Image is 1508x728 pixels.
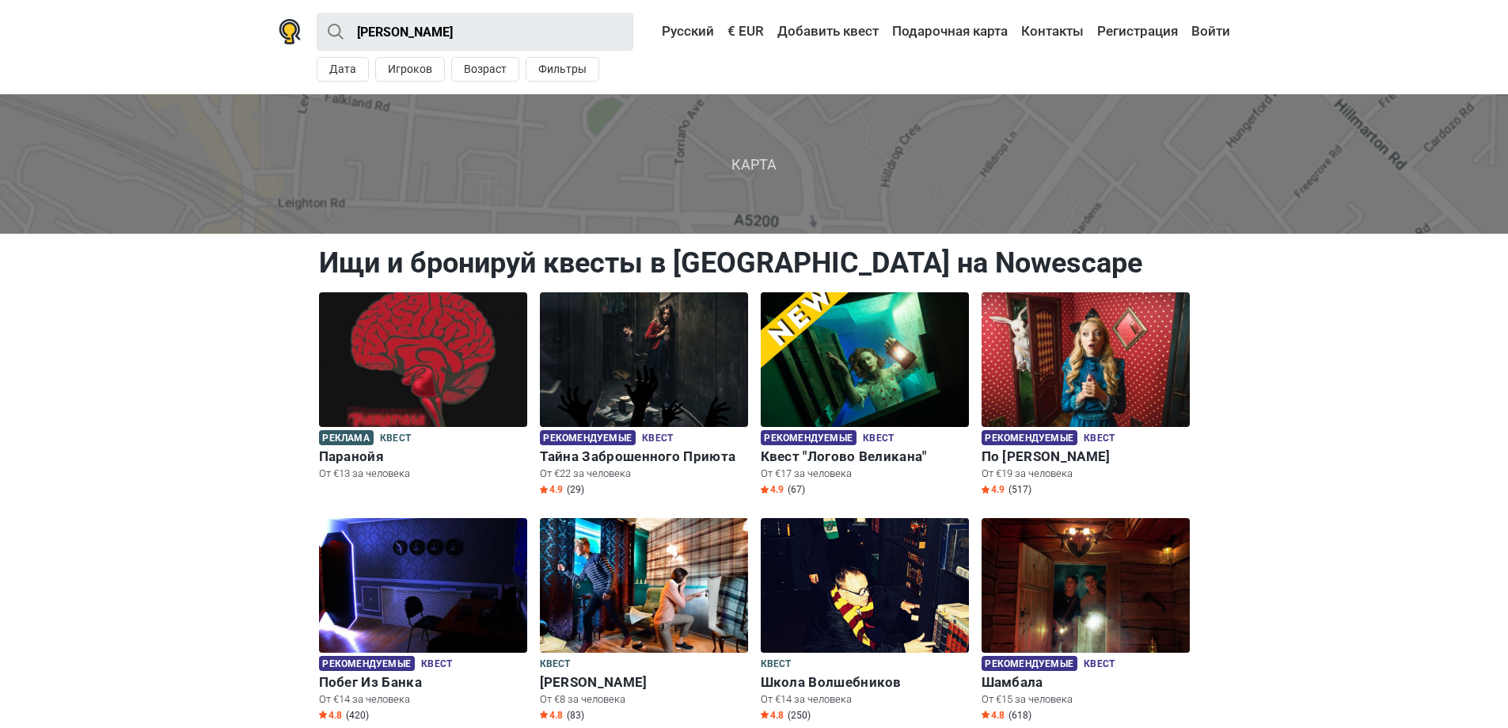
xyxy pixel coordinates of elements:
[982,486,990,494] img: Star
[540,483,563,496] span: 4.9
[540,467,748,481] p: От €22 за человека
[375,57,445,82] button: Игроков
[982,711,990,718] img: Star
[1017,17,1088,46] a: Контакты
[761,430,857,445] span: Рекомендуемые
[1187,17,1230,46] a: Войти
[761,518,969,725] a: Школа Волшебников Квест Школа Волшебников От €14 за человека Star4.8 (250)
[540,292,748,499] a: Тайна Заброшенного Приюта Рекомендуемые Квест Тайна Заброшенного Приюта От €22 за человека Star4....
[319,711,327,718] img: Star
[761,709,784,722] span: 4.8
[451,57,519,82] button: Возраст
[788,709,811,722] span: (250)
[761,692,969,707] p: От €14 за человека
[982,518,1190,653] img: Шамбала
[319,467,527,481] p: От €13 за человека
[982,656,1077,671] span: Рекомендуемые
[982,483,1005,496] span: 4.9
[317,57,369,82] button: Дата
[319,448,527,465] h6: Паранойя
[761,292,969,499] a: Квест "Логово Великана" Рекомендуемые Квест Квест "Логово Великана" От €17 за человека Star4.9 (67)
[982,430,1077,445] span: Рекомендуемые
[279,19,301,44] img: Nowescape logo
[317,13,633,51] input: Попробуйте “Лондон”
[540,656,571,673] span: Квест
[540,709,563,722] span: 4.8
[421,656,452,673] span: Квест
[982,292,1190,499] a: По Следам Алисы Рекомендуемые Квест По [PERSON_NAME] От €19 за человека Star4.9 (517)
[982,448,1190,465] h6: По [PERSON_NAME]
[761,656,792,673] span: Квест
[1008,709,1031,722] span: (618)
[1008,483,1031,496] span: (517)
[526,57,599,82] button: Фильтры
[346,709,369,722] span: (420)
[1093,17,1182,46] a: Регистрация
[982,709,1005,722] span: 4.8
[651,26,662,37] img: Русский
[863,430,894,448] span: Квест
[380,430,411,448] span: Квест
[319,656,415,671] span: Рекомендуемые
[647,17,718,46] a: Русский
[540,518,748,653] img: Шерлок Холмс
[1084,656,1115,673] span: Квест
[888,17,1012,46] a: Подарочная карта
[761,674,969,691] h6: Школа Волшебников
[567,709,584,722] span: (83)
[788,483,805,496] span: (67)
[540,518,748,725] a: Шерлок Холмс Квест [PERSON_NAME] От €8 за человека Star4.8 (83)
[319,518,527,653] img: Побег Из Банка
[540,486,548,494] img: Star
[319,709,342,722] span: 4.8
[540,711,548,718] img: Star
[540,292,748,427] img: Тайна Заброшенного Приюта
[761,518,969,653] img: Школа Волшебников
[319,674,527,691] h6: Побег Из Банка
[982,467,1190,481] p: От €19 за человека
[761,292,969,427] img: Квест "Логово Великана"
[761,711,769,718] img: Star
[761,483,784,496] span: 4.9
[761,486,769,494] img: Star
[773,17,883,46] a: Добавить квест
[319,246,1190,280] h1: Ищи и бронируй квесты в [GEOGRAPHIC_DATA] на Nowescape
[567,483,584,496] span: (29)
[724,17,768,46] a: € EUR
[540,692,748,707] p: От €8 за человека
[1084,430,1115,448] span: Квест
[982,518,1190,725] a: Шамбала Рекомендуемые Квест Шамбала От €15 за человека Star4.8 (618)
[540,430,636,445] span: Рекомендуемые
[761,467,969,481] p: От €17 за человека
[319,518,527,725] a: Побег Из Банка Рекомендуемые Квест Побег Из Банка От €14 за человека Star4.8 (420)
[982,692,1190,707] p: От €15 за человека
[319,692,527,707] p: От €14 за человека
[319,430,374,445] span: Реклама
[540,674,748,691] h6: [PERSON_NAME]
[761,448,969,465] h6: Квест "Логово Великана"
[319,292,527,427] img: Паранойя
[982,292,1190,427] img: По Следам Алисы
[982,674,1190,691] h6: Шамбала
[540,448,748,465] h6: Тайна Заброшенного Приюта
[319,292,527,484] a: Паранойя Реклама Квест Паранойя От €13 за человека
[642,430,673,448] span: Квест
